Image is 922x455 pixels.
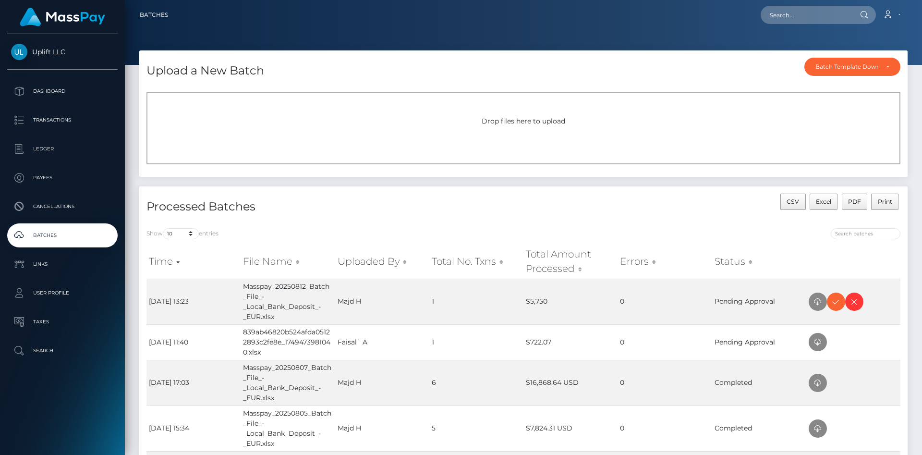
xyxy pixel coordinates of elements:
label: Show entries [146,228,218,239]
img: MassPay Logo [20,8,105,26]
span: CSV [787,198,799,205]
button: Batch Template Download [804,58,900,76]
a: Batches [7,223,118,247]
a: Transactions [7,108,118,132]
a: Ledger [7,137,118,161]
td: Pending Approval [712,324,806,360]
span: Excel [816,198,831,205]
td: 0 [618,360,712,406]
td: Masspay_20250805_Batch_File_-_Local_Bank_Deposit_-_EUR.xlsx [241,406,335,451]
td: Masspay_20250812_Batch_File_-_Local_Bank_Deposit_-_EUR.xlsx [241,279,335,324]
th: Errors: activate to sort column ascending [618,245,712,279]
th: Total No. Txns: activate to sort column ascending [429,245,523,279]
h4: Processed Batches [146,198,516,215]
td: [DATE] 17:03 [146,360,241,406]
p: Dashboard [11,84,114,98]
p: Ledger [11,142,114,156]
a: Dashboard [7,79,118,103]
p: User Profile [11,286,114,300]
a: User Profile [7,281,118,305]
p: Search [11,344,114,358]
td: Completed [712,360,806,406]
p: Taxes [11,315,114,329]
span: Print [878,198,892,205]
td: Completed [712,406,806,451]
input: Search batches [831,228,900,239]
a: Batches [140,5,168,25]
td: 0 [618,279,712,324]
td: $7,824.31 USD [523,406,618,451]
td: 5 [429,406,523,451]
div: Batch Template Download [815,63,878,71]
th: File Name: activate to sort column ascending [241,245,335,279]
td: [DATE] 11:40 [146,324,241,360]
span: Uplift LLC [7,48,118,56]
td: 6 [429,360,523,406]
th: Time: activate to sort column ascending [146,245,241,279]
td: $5,750 [523,279,618,324]
a: Cancellations [7,195,118,219]
td: Faisal` A [335,324,429,360]
button: Print [871,194,898,210]
a: Payees [7,166,118,190]
button: CSV [780,194,806,210]
td: Majd H [335,406,429,451]
h4: Upload a New Batch [146,62,264,79]
a: Taxes [7,310,118,334]
p: Transactions [11,113,114,127]
td: 1 [429,279,523,324]
p: Cancellations [11,199,114,214]
p: Payees [11,171,114,185]
button: Excel [810,194,838,210]
td: [DATE] 15:34 [146,406,241,451]
td: $722.07 [523,324,618,360]
img: Uplift LLC [11,44,27,60]
input: Search... [761,6,851,24]
th: Status: activate to sort column ascending [712,245,806,279]
td: 1 [429,324,523,360]
td: Majd H [335,360,429,406]
p: Links [11,257,114,271]
th: Uploaded By: activate to sort column ascending [335,245,429,279]
p: Batches [11,228,114,243]
select: Showentries [163,228,199,239]
button: PDF [842,194,868,210]
td: 839ab46820b524afda05122893c2fe8e_1749473981040.xlsx [241,324,335,360]
th: Total Amount Processed: activate to sort column ascending [523,245,618,279]
td: 0 [618,406,712,451]
td: [DATE] 13:23 [146,279,241,324]
span: PDF [848,198,861,205]
td: $16,868.64 USD [523,360,618,406]
a: Links [7,252,118,276]
td: Pending Approval [712,279,806,324]
span: Drop files here to upload [482,117,565,125]
td: Masspay_20250807_Batch_File_-_Local_Bank_Deposit_-_EUR.xlsx [241,360,335,406]
td: Majd H [335,279,429,324]
a: Search [7,339,118,363]
td: 0 [618,324,712,360]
